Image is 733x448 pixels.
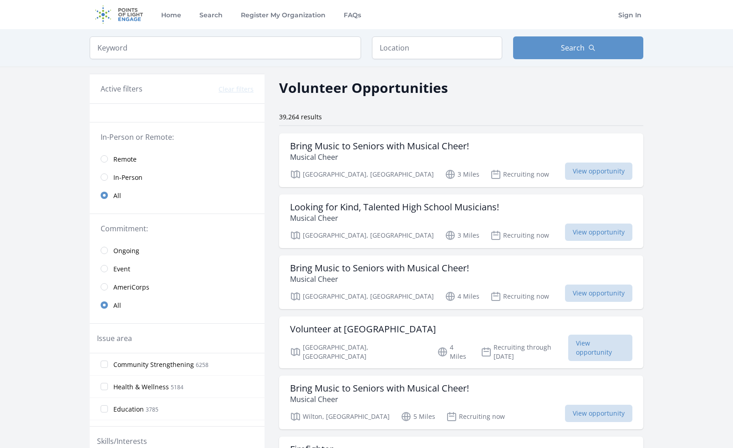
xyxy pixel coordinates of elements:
[290,152,469,163] p: Musical Cheer
[279,255,643,309] a: Bring Music to Seniors with Musical Cheer! Musical Cheer [GEOGRAPHIC_DATA], [GEOGRAPHIC_DATA] 4 M...
[490,230,549,241] p: Recruiting now
[490,291,549,302] p: Recruiting now
[90,186,265,204] a: All
[113,155,137,164] span: Remote
[565,163,632,180] span: View opportunity
[90,36,361,59] input: Keyword
[290,263,469,274] h3: Bring Music to Seniors with Musical Cheer!
[279,133,643,187] a: Bring Music to Seniors with Musical Cheer! Musical Cheer [GEOGRAPHIC_DATA], [GEOGRAPHIC_DATA] 3 M...
[290,141,469,152] h3: Bring Music to Seniors with Musical Cheer!
[90,168,265,186] a: In-Person
[171,383,183,391] span: 5184
[101,223,254,234] legend: Commitment:
[113,360,194,369] span: Community Strengthening
[290,202,499,213] h3: Looking for Kind, Talented High School Musicians!
[290,343,426,361] p: [GEOGRAPHIC_DATA], [GEOGRAPHIC_DATA]
[113,405,144,414] span: Education
[445,291,479,302] p: 4 Miles
[90,260,265,278] a: Event
[279,194,643,248] a: Looking for Kind, Talented High School Musicians! Musical Cheer [GEOGRAPHIC_DATA], [GEOGRAPHIC_DA...
[279,77,448,98] h2: Volunteer Opportunities
[445,169,479,180] p: 3 Miles
[279,112,322,121] span: 39,264 results
[113,301,121,310] span: All
[90,150,265,168] a: Remote
[97,333,132,344] legend: Issue area
[372,36,502,59] input: Location
[561,42,585,53] span: Search
[401,411,435,422] p: 5 Miles
[101,132,254,143] legend: In-Person or Remote:
[565,285,632,302] span: View opportunity
[565,224,632,241] span: View opportunity
[146,406,158,413] span: 3785
[113,191,121,200] span: All
[290,394,469,405] p: Musical Cheer
[101,383,108,390] input: Health & Wellness 5184
[219,85,254,94] button: Clear filters
[113,382,169,392] span: Health & Wellness
[290,324,436,335] h3: Volunteer at [GEOGRAPHIC_DATA]
[290,383,469,394] h3: Bring Music to Seniors with Musical Cheer!
[101,405,108,412] input: Education 3785
[290,291,434,302] p: [GEOGRAPHIC_DATA], [GEOGRAPHIC_DATA]
[101,83,143,94] h3: Active filters
[490,169,549,180] p: Recruiting now
[101,361,108,368] input: Community Strengthening 6258
[113,246,139,255] span: Ongoing
[90,296,265,314] a: All
[279,376,643,429] a: Bring Music to Seniors with Musical Cheer! Musical Cheer Wilton, [GEOGRAPHIC_DATA] 5 Miles Recrui...
[97,436,147,447] legend: Skills/Interests
[513,36,643,59] button: Search
[113,283,149,292] span: AmeriCorps
[290,213,499,224] p: Musical Cheer
[290,274,469,285] p: Musical Cheer
[481,343,569,361] p: Recruiting through [DATE]
[279,316,643,368] a: Volunteer at [GEOGRAPHIC_DATA] [GEOGRAPHIC_DATA], [GEOGRAPHIC_DATA] 4 Miles Recruiting through [D...
[290,230,434,241] p: [GEOGRAPHIC_DATA], [GEOGRAPHIC_DATA]
[90,241,265,260] a: Ongoing
[445,230,479,241] p: 3 Miles
[290,169,434,180] p: [GEOGRAPHIC_DATA], [GEOGRAPHIC_DATA]
[90,278,265,296] a: AmeriCorps
[290,411,390,422] p: Wilton, [GEOGRAPHIC_DATA]
[446,411,505,422] p: Recruiting now
[565,405,632,422] span: View opportunity
[113,265,130,274] span: Event
[196,361,209,369] span: 6258
[568,335,632,361] span: View opportunity
[113,173,143,182] span: In-Person
[437,343,470,361] p: 4 Miles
